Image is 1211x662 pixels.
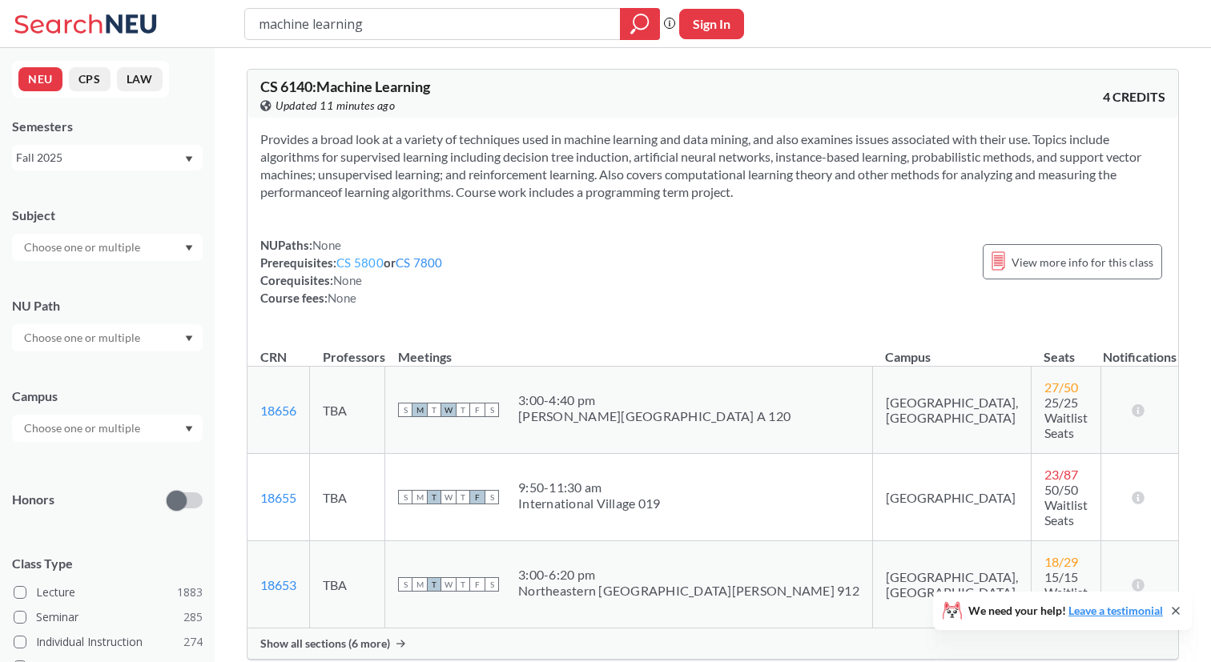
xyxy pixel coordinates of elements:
div: Dropdown arrow [12,324,203,351]
span: 18 / 29 [1044,554,1078,569]
a: 18656 [260,403,296,418]
span: CS 6140 : Machine Learning [260,78,430,95]
input: Class, professor, course number, "phrase" [257,10,609,38]
span: T [456,577,470,592]
span: W [441,490,456,504]
button: NEU [18,67,62,91]
span: F [470,490,485,504]
div: magnifying glass [620,8,660,40]
a: Leave a testimonial [1068,604,1163,617]
span: T [427,403,441,417]
td: [GEOGRAPHIC_DATA], [GEOGRAPHIC_DATA] [872,541,1031,628]
th: Professors [310,332,385,367]
div: Northeastern [GEOGRAPHIC_DATA][PERSON_NAME] 912 [518,583,859,599]
span: 4 CREDITS [1103,88,1165,106]
span: S [485,403,499,417]
span: W [441,403,456,417]
span: F [470,577,485,592]
span: Updated 11 minutes ago [276,97,395,114]
td: TBA [310,367,385,454]
span: 274 [183,633,203,651]
th: Seats [1031,332,1100,367]
svg: Dropdown arrow [185,156,193,162]
input: Choose one or multiple [16,419,151,438]
span: M [412,403,427,417]
div: Dropdown arrow [12,415,203,442]
div: Subject [12,207,203,224]
label: Individual Instruction [14,632,203,652]
span: Show all sections (6 more) [260,636,390,651]
td: [GEOGRAPHIC_DATA], [GEOGRAPHIC_DATA] [872,367,1031,454]
div: Dropdown arrow [12,234,203,261]
div: NU Path [12,297,203,315]
div: 3:00 - 4:40 pm [518,392,791,408]
label: Lecture [14,582,203,603]
span: T [427,490,441,504]
span: 1883 [177,584,203,601]
input: Choose one or multiple [16,238,151,257]
div: Semesters [12,118,203,135]
span: 50/50 Waitlist Seats [1044,482,1088,528]
td: TBA [310,541,385,628]
span: None [312,238,341,252]
td: [GEOGRAPHIC_DATA] [872,454,1031,541]
span: M [412,490,427,504]
th: Meetings [385,332,873,367]
div: 3:00 - 6:20 pm [518,567,859,583]
span: S [398,403,412,417]
th: Campus [872,332,1031,367]
svg: magnifying glass [630,13,650,35]
svg: Dropdown arrow [185,335,193,342]
span: S [398,490,412,504]
div: International Village 019 [518,495,660,512]
a: 18653 [260,577,296,592]
td: TBA [310,454,385,541]
span: S [398,577,412,592]
input: Choose one or multiple [16,328,151,347]
p: Honors [12,491,54,509]
span: 27 / 50 [1044,379,1078,395]
span: We need your help! [968,605,1163,616]
a: CS 5800 [336,255,384,270]
div: NUPaths: Prerequisites: or Corequisites: Course fees: [260,236,443,307]
a: CS 7800 [396,255,443,270]
span: View more info for this class [1012,252,1153,272]
a: 18655 [260,490,296,505]
span: Class Type [12,555,203,572]
span: T [456,403,470,417]
svg: Dropdown arrow [185,245,193,251]
span: None [333,273,362,287]
span: S [485,490,499,504]
div: [PERSON_NAME][GEOGRAPHIC_DATA] A 120 [518,408,791,424]
span: 285 [183,608,203,626]
th: Notifications [1100,332,1178,367]
span: 15/15 Waitlist Seats [1044,569,1088,615]
span: 23 / 87 [1044,467,1078,482]
div: Campus [12,387,203,405]
span: W [441,577,456,592]
span: None [328,291,356,305]
span: S [485,577,499,592]
span: M [412,577,427,592]
section: Provides a broad look at a variety of techniques used in machine learning and data mining, and al... [260,130,1165,201]
span: 25/25 Waitlist Seats [1044,395,1088,440]
div: Fall 2025 [16,149,183,167]
button: CPS [69,67,111,91]
label: Seminar [14,607,203,628]
span: T [456,490,470,504]
button: LAW [117,67,163,91]
span: F [470,403,485,417]
svg: Dropdown arrow [185,426,193,432]
div: 9:50 - 11:30 am [518,479,660,495]
span: T [427,577,441,592]
button: Sign In [679,9,744,39]
div: CRN [260,348,287,366]
div: Fall 2025Dropdown arrow [12,145,203,171]
div: Show all sections (6 more) [247,628,1178,659]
